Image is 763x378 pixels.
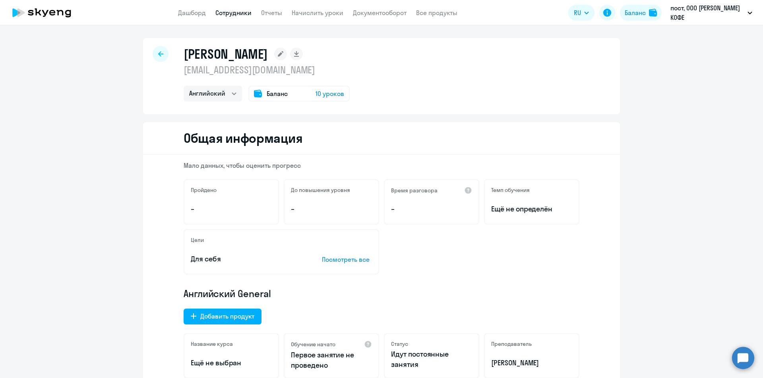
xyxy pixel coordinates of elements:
[215,9,252,17] a: Сотрудники
[191,358,272,368] p: Ещё не выбран
[292,9,343,17] a: Начислить уроки
[670,3,744,22] p: пост, ООО [PERSON_NAME] КОФЕ
[491,358,572,368] p: [PERSON_NAME]
[291,186,350,194] h5: До повышения уровня
[184,161,579,170] p: Мало данных, чтобы оценить прогресс
[574,8,581,17] span: RU
[291,350,372,370] p: Первое занятие не проведено
[191,204,272,214] p: –
[184,63,350,76] p: [EMAIL_ADDRESS][DOMAIN_NAME]
[191,254,297,264] p: Для себя
[391,340,408,347] h5: Статус
[267,89,288,98] span: Баланс
[416,9,457,17] a: Все продукты
[184,287,271,300] span: Английский General
[184,130,302,146] h2: Общая информация
[191,340,233,347] h5: Название курса
[391,187,438,194] h5: Время разговора
[291,204,372,214] p: –
[178,9,206,17] a: Дашборд
[568,5,595,21] button: RU
[491,204,572,214] span: Ещё не определён
[261,9,282,17] a: Отчеты
[322,255,372,264] p: Посмотреть все
[316,89,344,98] span: 10 уроков
[491,186,530,194] h5: Темп обучения
[184,309,261,324] button: Добавить продукт
[625,8,646,17] div: Баланс
[666,3,756,22] button: пост, ООО [PERSON_NAME] КОФЕ
[200,311,254,321] div: Добавить продукт
[649,9,657,17] img: balance
[191,186,217,194] h5: Пройдено
[184,46,268,62] h1: [PERSON_NAME]
[391,204,472,214] p: –
[291,341,335,348] h5: Обучение начато
[191,236,204,244] h5: Цели
[491,340,532,347] h5: Преподаватель
[353,9,407,17] a: Документооборот
[620,5,662,21] button: Балансbalance
[391,349,472,370] p: Идут постоянные занятия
